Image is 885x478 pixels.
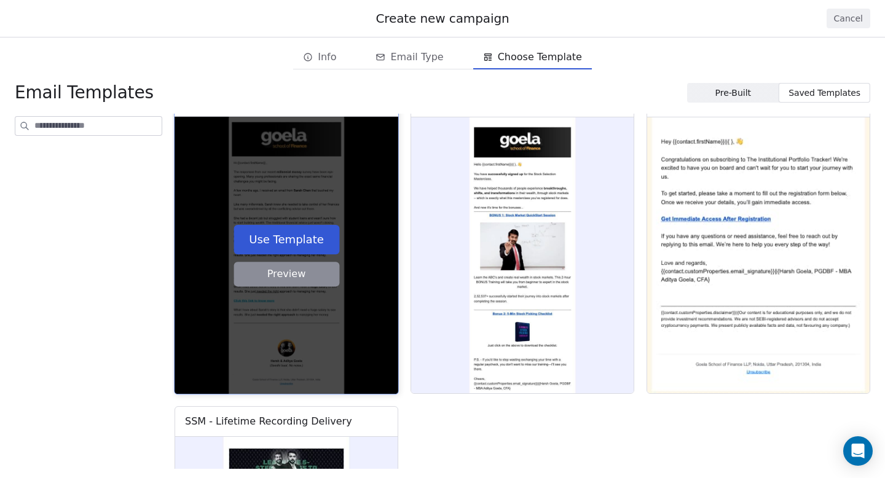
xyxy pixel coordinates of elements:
[498,50,582,65] span: Choose Template
[843,436,873,466] div: Open Intercom Messenger
[293,45,592,69] div: email creation steps
[234,262,339,286] button: Preview
[318,50,336,65] span: Info
[185,414,352,429] div: SSM - Lifetime Recording Delivery
[15,10,870,27] div: Create new campaign
[390,50,443,65] span: Email Type
[15,82,154,104] span: Email Templates
[234,224,339,254] button: Use Template
[827,9,870,28] button: Cancel
[715,87,752,100] span: Pre-Built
